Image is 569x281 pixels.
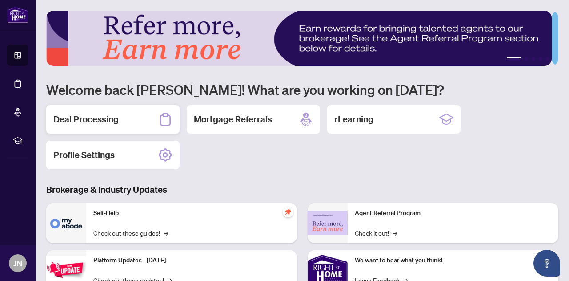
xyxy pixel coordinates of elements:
[93,208,290,218] p: Self-Help
[539,57,542,61] button: 4
[532,57,535,61] button: 3
[194,113,272,126] h2: Mortgage Referrals
[7,7,28,23] img: logo
[393,228,397,238] span: →
[546,57,549,61] button: 5
[46,203,86,243] img: Self-Help
[533,250,560,277] button: Open asap
[46,183,558,196] h3: Brokerage & Industry Updates
[46,11,552,66] img: Slide 0
[53,149,115,161] h2: Profile Settings
[93,228,168,238] a: Check out these guides!→
[355,208,551,218] p: Agent Referral Program
[334,113,373,126] h2: rLearning
[283,207,293,217] span: pushpin
[525,57,528,61] button: 2
[93,256,290,265] p: Platform Updates - [DATE]
[53,113,119,126] h2: Deal Processing
[507,57,521,61] button: 1
[355,228,397,238] a: Check it out!→
[355,256,551,265] p: We want to hear what you think!
[164,228,168,238] span: →
[13,257,22,269] span: JN
[308,211,348,235] img: Agent Referral Program
[46,81,558,98] h1: Welcome back [PERSON_NAME]! What are you working on [DATE]?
